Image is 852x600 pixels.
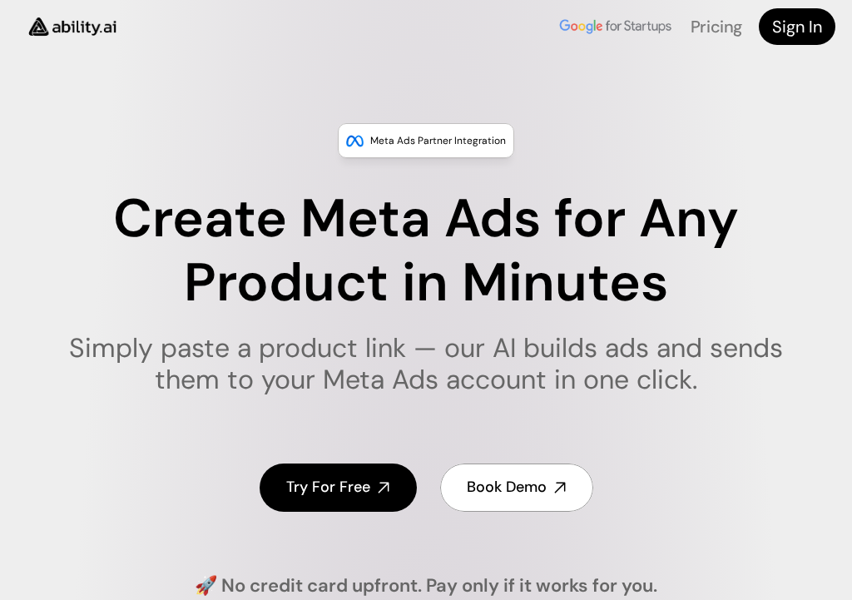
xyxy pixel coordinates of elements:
[52,332,800,396] h1: Simply paste a product link — our AI builds ads and sends them to your Meta Ads account in one cl...
[467,477,547,498] h4: Book Demo
[370,132,506,149] p: Meta Ads Partner Integration
[52,187,800,315] h1: Create Meta Ads for Any Product in Minutes
[440,464,593,511] a: Book Demo
[772,15,822,38] h4: Sign In
[691,16,742,37] a: Pricing
[260,464,417,511] a: Try For Free
[195,573,657,599] h4: 🚀 No credit card upfront. Pay only if it works for you.
[759,8,835,45] a: Sign In
[286,477,370,498] h4: Try For Free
